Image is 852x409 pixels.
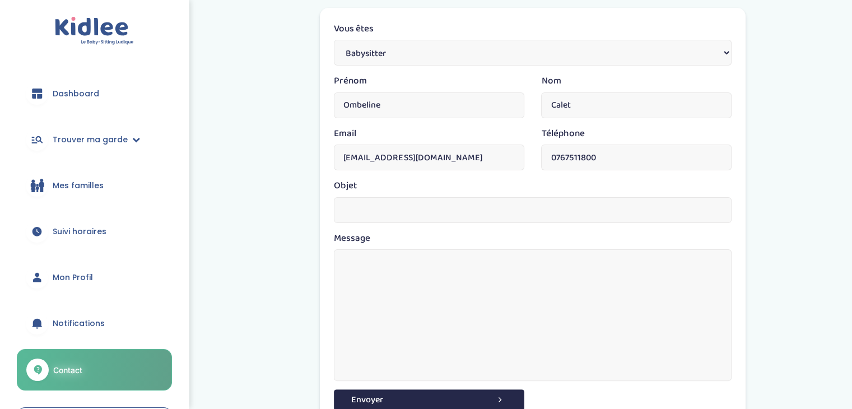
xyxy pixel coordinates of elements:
[53,272,93,283] span: Mon Profil
[334,231,370,246] label: Message
[53,134,128,146] span: Trouver ma garde
[17,303,172,343] a: Notifications
[334,22,374,36] label: Vous êtes
[17,73,172,114] a: Dashboard
[53,226,106,238] span: Suivi horaires
[334,179,357,193] label: Objet
[17,119,172,160] a: Trouver ma garde
[541,74,561,89] label: Nom
[17,257,172,298] a: Mon Profil
[53,318,105,329] span: Notifications
[53,180,104,192] span: Mes familles
[53,88,99,100] span: Dashboard
[17,349,172,391] a: Contact
[17,211,172,252] a: Suivi horaires
[334,74,367,89] label: Prénom
[17,165,172,206] a: Mes familles
[334,127,356,141] label: Email
[541,127,584,141] label: Téléphone
[53,364,82,376] span: Contact
[55,17,134,45] img: logo.svg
